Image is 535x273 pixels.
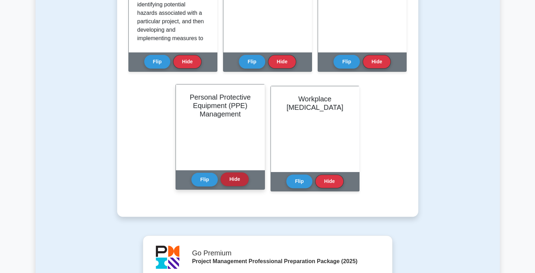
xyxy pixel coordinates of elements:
h2: Workplace [MEDICAL_DATA] [279,95,351,112]
button: Hide [221,172,249,186]
button: Hide [173,55,201,69]
h2: Personal Protective Equipment (PPE) Management [184,93,256,118]
button: Flip [239,55,265,69]
button: Hide [268,55,296,69]
button: Hide [315,174,343,188]
button: Flip [191,173,218,186]
button: Flip [333,55,360,69]
button: Flip [286,174,313,188]
button: Hide [363,55,391,69]
button: Flip [144,55,171,69]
